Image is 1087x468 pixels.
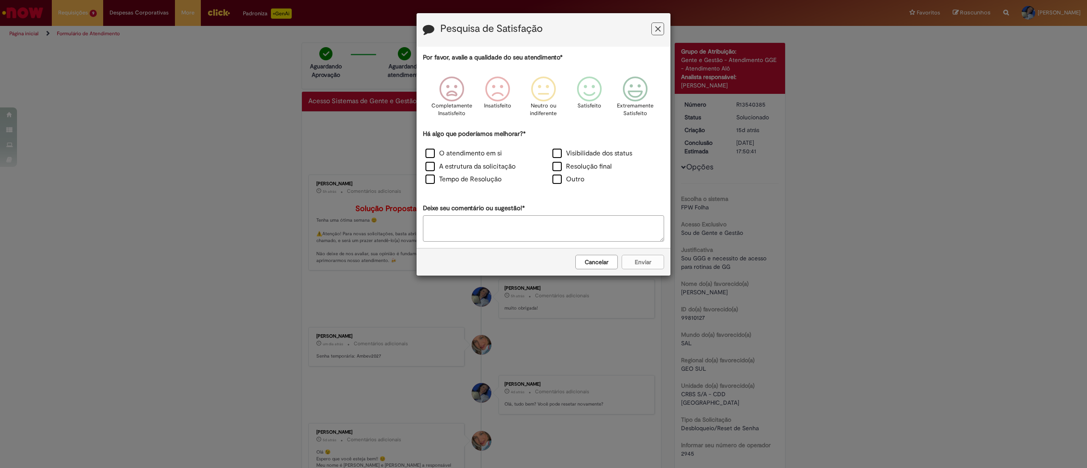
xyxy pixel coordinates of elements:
[552,175,584,184] label: Outro
[425,162,515,172] label: A estrutura da solicitação
[476,70,519,128] div: Insatisfeito
[484,102,511,110] p: Insatisfeito
[568,70,611,128] div: Satisfeito
[423,204,525,213] label: Deixe seu comentário ou sugestão!*
[575,255,618,269] button: Cancelar
[423,130,664,187] div: Há algo que poderíamos melhorar?*
[425,175,501,184] label: Tempo de Resolução
[614,70,657,128] div: Extremamente Satisfeito
[431,102,472,118] p: Completamente Insatisfeito
[552,149,632,158] label: Visibilidade dos status
[522,70,565,128] div: Neutro ou indiferente
[423,53,563,62] label: Por favor, avalie a qualidade do seu atendimento*
[528,102,559,118] p: Neutro ou indiferente
[425,149,502,158] label: O atendimento em si
[430,70,473,128] div: Completamente Insatisfeito
[440,23,543,34] label: Pesquisa de Satisfação
[617,102,653,118] p: Extremamente Satisfeito
[552,162,612,172] label: Resolução final
[577,102,601,110] p: Satisfeito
